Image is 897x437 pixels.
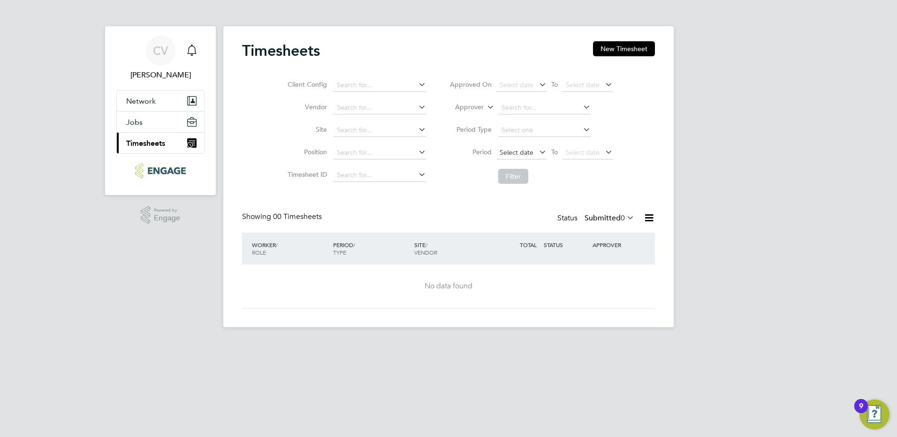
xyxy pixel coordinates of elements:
span: ROLE [252,249,266,256]
span: Select date [500,148,533,157]
div: APPROVER [590,236,639,253]
span: Jobs [126,118,143,127]
label: Submitted [585,213,634,223]
button: Jobs [117,112,204,132]
span: / [276,241,278,249]
div: WORKER [250,236,331,261]
span: Engage [154,214,180,222]
span: CV [153,45,168,57]
input: Select one [498,124,591,137]
label: Period Type [449,125,492,134]
a: CV[PERSON_NAME] [116,36,205,81]
div: Showing [242,212,324,222]
label: Approved On [449,80,492,89]
div: SITE [412,236,493,261]
div: STATUS [541,236,590,253]
span: 00 Timesheets [273,212,322,221]
img: ncclondon-logo-retina.png [135,163,185,178]
span: Select date [500,81,533,89]
input: Search for... [498,101,591,114]
span: / [426,241,427,249]
button: Timesheets [117,133,204,153]
span: TOTAL [520,241,537,249]
span: To [548,78,561,90]
span: 0 [621,213,625,223]
span: / [353,241,355,249]
div: 9 [859,406,863,418]
input: Search for... [334,146,426,159]
label: Timesheet ID [285,170,327,179]
label: Vendor [285,103,327,111]
h2: Timesheets [242,41,320,60]
input: Search for... [334,124,426,137]
div: Status [557,212,636,225]
span: VENDOR [414,249,437,256]
nav: Main navigation [105,26,216,195]
label: Period [449,148,492,156]
div: No data found [251,281,646,291]
button: Network [117,90,204,111]
button: Open Resource Center, 9 new notifications [859,399,889,429]
span: Timesheets [126,139,165,148]
span: Select date [566,148,600,157]
span: Powered by [154,206,180,214]
input: Search for... [334,101,426,114]
span: TYPE [333,249,346,256]
label: Site [285,125,327,134]
input: Search for... [334,79,426,92]
label: Approver [441,103,484,112]
span: Network [126,97,156,105]
button: New Timesheet [593,41,655,56]
div: PERIOD [331,236,412,261]
label: Position [285,148,327,156]
span: Caroline Vizzuett [116,69,205,81]
span: Select date [566,81,600,89]
input: Search for... [334,169,426,182]
a: Powered byEngage [141,206,181,224]
label: Client Config [285,80,327,89]
span: To [548,146,561,158]
button: Filter [498,169,528,184]
a: Go to home page [116,163,205,178]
